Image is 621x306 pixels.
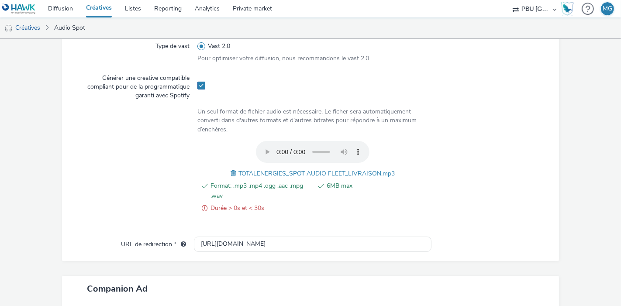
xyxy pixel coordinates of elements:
[210,203,311,213] span: Durée > 0s et < 30s
[4,24,13,33] img: audio
[2,3,36,14] img: undefined Logo
[561,2,577,16] a: Hawk Academy
[238,169,395,178] span: TOTALENERGIES_SPOT AUDIO FLEET_LIVRAISON.mp3
[87,283,148,295] span: Companion Ad
[197,107,428,134] div: Un seul format de fichier audio est nécessaire. Le ficher sera automatiquement converti dans d'au...
[561,2,574,16] img: Hawk Academy
[603,2,612,15] div: MG
[152,38,193,51] label: Type de vast
[197,54,369,62] span: Pour optimiser votre diffusion, nous recommandons le vast 2.0
[210,181,311,201] span: Format: .mp3 .mp4 .ogg .aac .mpg .wav
[78,70,193,100] label: Générer une creative compatible compliant pour de la programmatique garanti avec Spotify
[176,240,186,249] div: L'URL de redirection sera utilisée comme URL de validation avec certains SSP et ce sera l'URL de ...
[194,237,431,252] input: url...
[327,181,428,201] span: 6MB max
[208,42,230,51] span: Vast 2.0
[117,237,190,249] label: URL de redirection *
[50,17,90,38] a: Audio Spot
